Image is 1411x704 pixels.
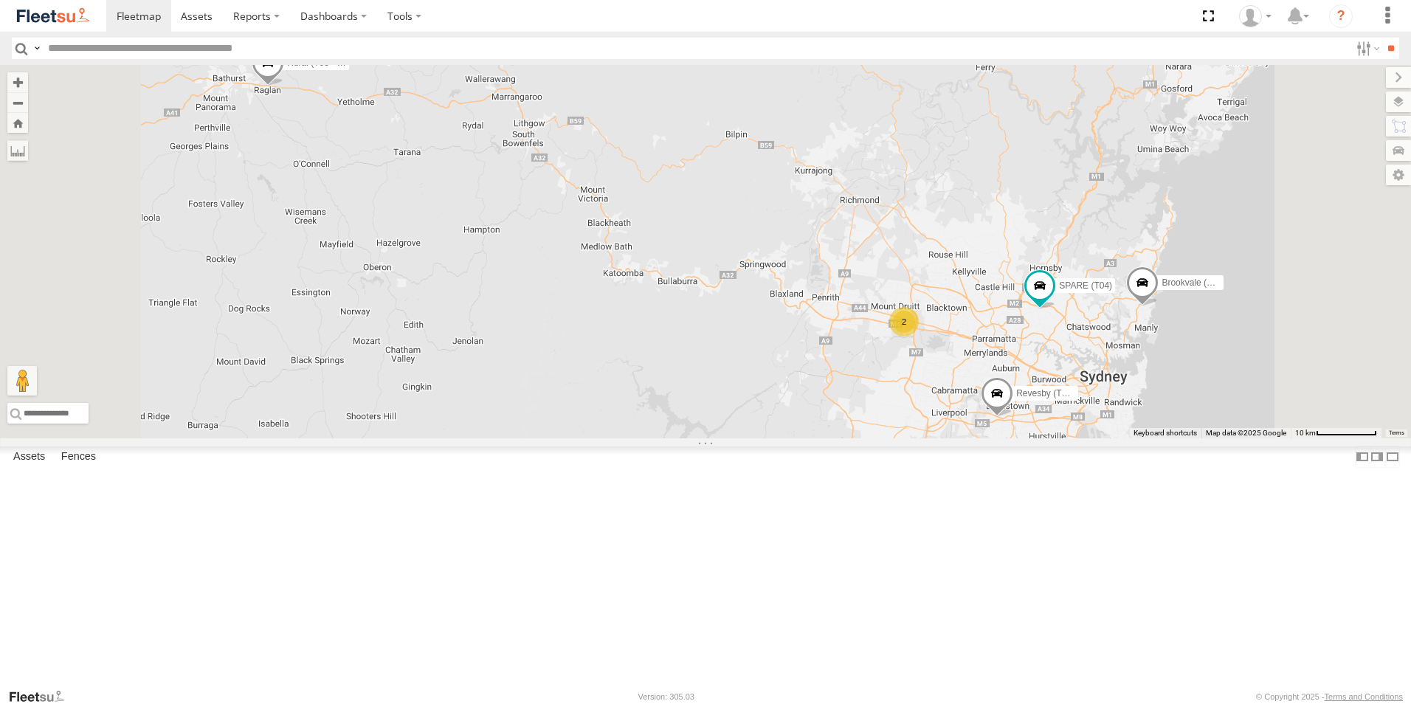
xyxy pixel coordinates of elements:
span: SPARE (T04) [1059,281,1112,291]
span: Revesby (T07 - [PERSON_NAME]) [1016,389,1155,399]
a: Visit our Website [8,689,76,704]
a: Terms and Conditions [1325,692,1403,701]
span: 10 km [1295,429,1316,437]
button: Map Scale: 10 km per 79 pixels [1291,428,1381,438]
button: Drag Pegman onto the map to open Street View [7,366,37,396]
label: Dock Summary Table to the Left [1355,446,1370,468]
img: fleetsu-logo-horizontal.svg [15,6,92,26]
label: Fences [54,446,103,467]
label: Hide Summary Table [1385,446,1400,468]
div: © Copyright 2025 - [1256,692,1403,701]
label: Map Settings [1386,165,1411,185]
label: Assets [6,446,52,467]
button: Zoom in [7,72,28,92]
label: Dock Summary Table to the Right [1370,446,1384,468]
button: Keyboard shortcuts [1134,428,1197,438]
label: Search Filter Options [1350,38,1382,59]
div: 2 [889,307,919,337]
a: Terms [1389,430,1404,436]
span: Map data ©2025 Google [1206,429,1286,437]
span: Brookvale (T10 - [PERSON_NAME]) [1162,277,1305,288]
div: Version: 305.03 [638,692,694,701]
button: Zoom Home [7,113,28,133]
div: Hugh Edmunds [1234,5,1277,27]
button: Zoom out [7,92,28,113]
label: Measure [7,140,28,161]
label: Search Query [31,38,43,59]
i: ? [1329,4,1353,28]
